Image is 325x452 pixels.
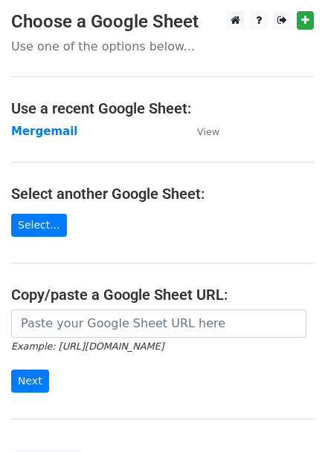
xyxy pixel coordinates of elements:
[11,309,306,338] input: Paste your Google Sheet URL here
[182,125,219,138] a: View
[11,99,314,117] h4: Use a recent Google Sheet:
[197,126,219,137] small: View
[11,185,314,203] h4: Select another Google Sheet:
[11,39,314,54] p: Use one of the options below...
[11,341,164,352] small: Example: [URL][DOMAIN_NAME]
[11,214,67,237] a: Select...
[11,286,314,304] h4: Copy/paste a Google Sheet URL:
[11,11,314,33] h3: Choose a Google Sheet
[11,125,77,138] a: Mergemail
[11,370,49,393] input: Next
